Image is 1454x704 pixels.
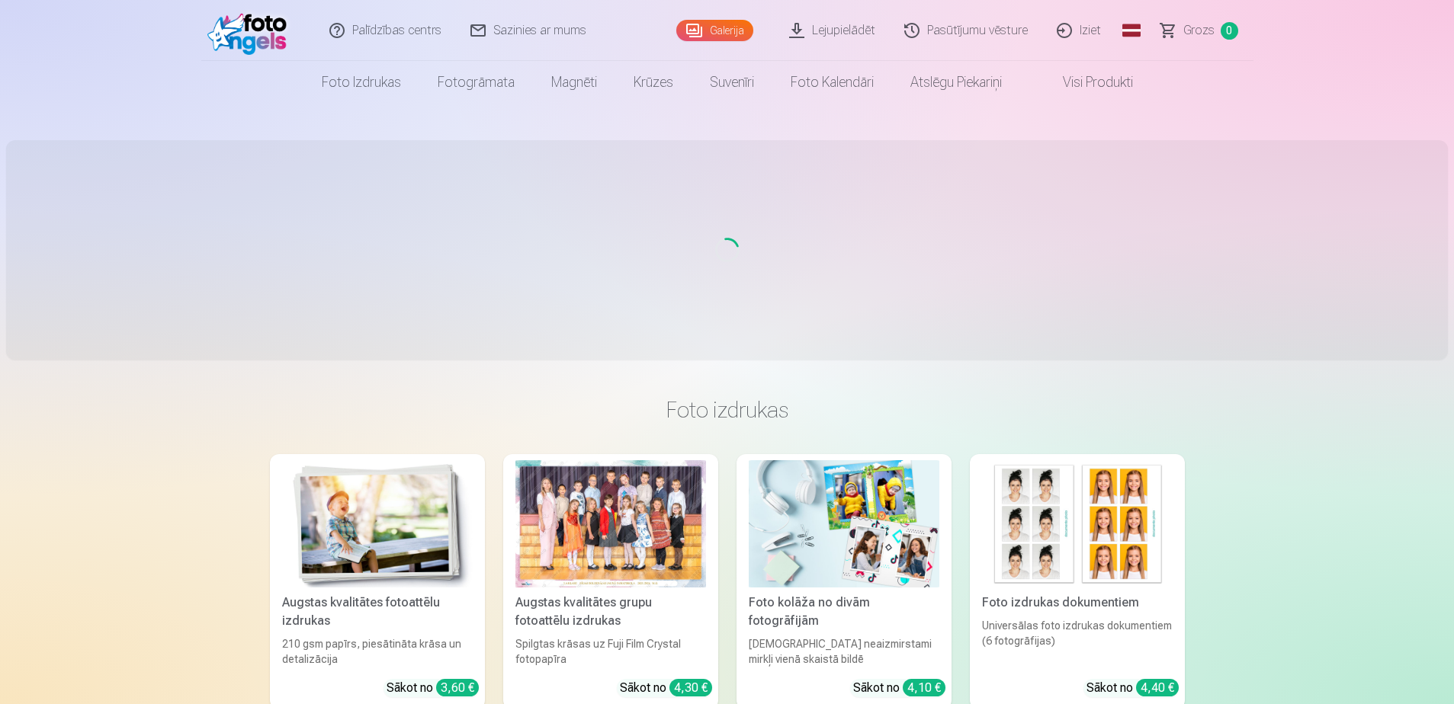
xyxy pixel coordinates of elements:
[533,61,615,104] a: Magnēti
[276,594,479,630] div: Augstas kvalitātes fotoattēlu izdrukas
[772,61,892,104] a: Foto kalendāri
[436,679,479,696] div: 3,60 €
[1221,22,1238,40] span: 0
[387,679,479,697] div: Sākot no
[282,460,473,587] img: Augstas kvalitātes fotoattēlu izdrukas
[303,61,419,104] a: Foto izdrukas
[976,618,1179,667] div: Universālas foto izdrukas dokumentiem (6 fotogrāfijas)
[892,61,1020,104] a: Atslēgu piekariņi
[982,460,1173,587] img: Foto izdrukas dokumentiem
[276,636,479,667] div: 210 gsm papīrs, piesātināta krāsa un detalizācija
[669,679,712,696] div: 4,30 €
[1136,679,1179,696] div: 4,40 €
[903,679,945,696] div: 4,10 €
[692,61,772,104] a: Suvenīri
[282,396,1173,424] h3: Foto izdrukas
[509,636,712,667] div: Spilgtas krāsas uz Fuji Film Crystal fotopapīra
[853,679,945,697] div: Sākot no
[676,20,753,41] a: Galerija
[509,594,712,630] div: Augstas kvalitātes grupu fotoattēlu izdrukas
[207,6,295,55] img: /fa1
[743,594,945,630] div: Foto kolāža no divām fotogrāfijām
[1020,61,1151,104] a: Visi produkti
[1183,21,1215,40] span: Grozs
[749,460,939,587] img: Foto kolāža no divām fotogrāfijām
[620,679,712,697] div: Sākot no
[615,61,692,104] a: Krūzes
[976,594,1179,612] div: Foto izdrukas dokumentiem
[1086,679,1179,697] div: Sākot no
[743,636,945,667] div: [DEMOGRAPHIC_DATA] neaizmirstami mirkļi vienā skaistā bildē
[419,61,533,104] a: Fotogrāmata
